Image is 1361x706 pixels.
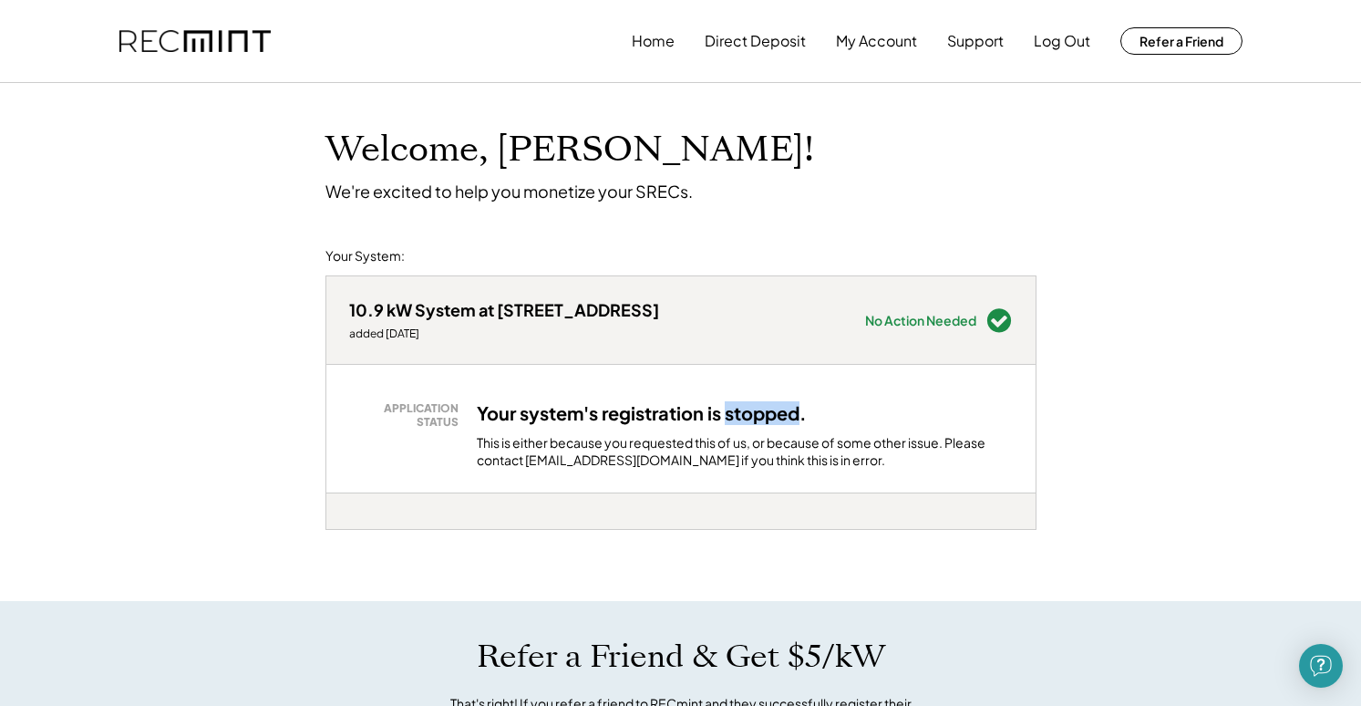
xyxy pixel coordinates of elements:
[1120,27,1242,55] button: Refer a Friend
[477,401,807,425] h3: Your system's registration is stopped.
[632,23,675,59] button: Home
[705,23,806,59] button: Direct Deposit
[349,327,659,341] div: added [DATE]
[358,401,459,430] div: APPLICATION STATUS
[325,530,389,537] div: ju70eb6n - VA Distributed
[836,23,917,59] button: My Account
[477,434,1013,470] div: This is either because you requested this of us, or because of some other issue. Please contact [...
[325,181,693,202] div: We're excited to help you monetize your SRECs.
[325,247,405,265] div: Your System:
[947,23,1004,59] button: Support
[1034,23,1090,59] button: Log Out
[349,299,659,320] div: 10.9 kW System at [STREET_ADDRESS]
[477,638,885,676] h1: Refer a Friend & Get $5/kW
[865,314,976,327] div: No Action Needed
[1299,644,1343,688] div: Open Intercom Messenger
[119,30,271,53] img: recmint-logotype%403x.png
[325,129,814,171] h1: Welcome, [PERSON_NAME]!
